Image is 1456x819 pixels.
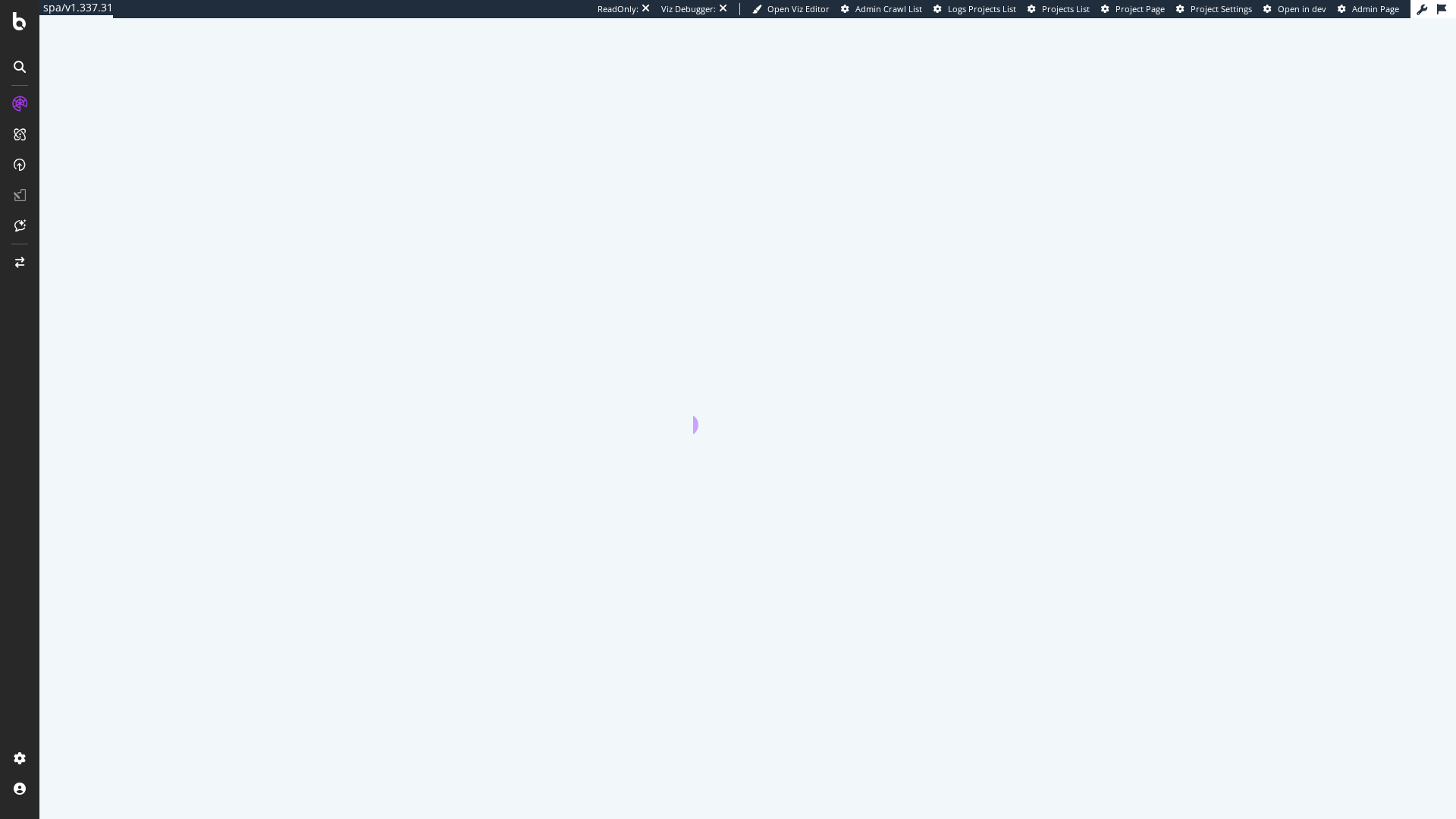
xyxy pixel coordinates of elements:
[693,380,802,434] div: animation
[1338,3,1399,15] a: Admin Page
[1191,3,1252,14] span: Project Settings
[752,3,830,15] a: Open Viz Editor
[1352,3,1399,14] span: Admin Page
[841,3,922,15] a: Admin Crawl List
[934,3,1016,15] a: Logs Projects List
[598,3,639,15] div: ReadOnly:
[1116,3,1165,14] span: Project Page
[1028,3,1090,15] a: Projects List
[1101,3,1165,15] a: Project Page
[1278,3,1326,14] span: Open in dev
[948,3,1016,14] span: Logs Projects List
[1176,3,1252,15] a: Project Settings
[1263,3,1326,15] a: Open in dev
[1042,3,1090,14] span: Projects List
[767,3,830,14] span: Open Viz Editor
[855,3,922,14] span: Admin Crawl List
[661,3,716,15] div: Viz Debugger:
